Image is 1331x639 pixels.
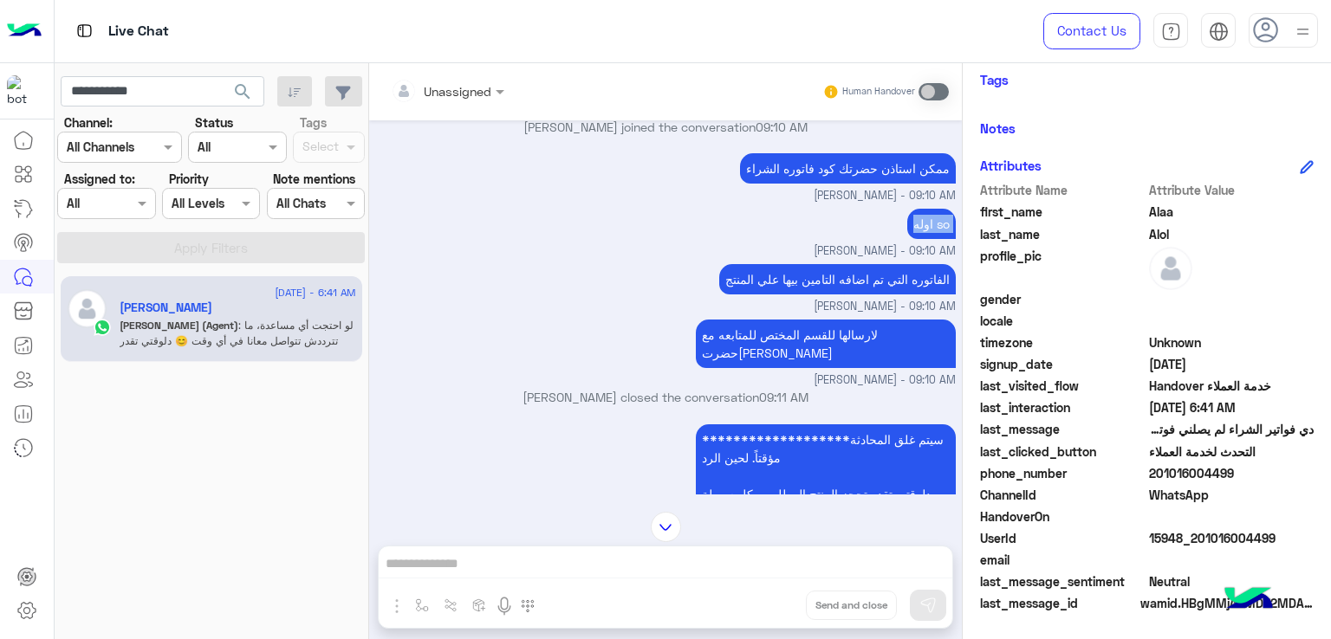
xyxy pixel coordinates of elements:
[120,319,238,332] span: [PERSON_NAME] (Agent)
[980,398,1146,416] span: last_interaction
[980,181,1146,199] span: Attribute Name
[980,464,1146,482] span: phone_number
[7,75,38,106] img: 1403182699927242
[94,319,111,336] img: WhatsApp
[222,76,264,113] button: search
[120,300,212,315] h5: Alaa Alol
[842,85,915,99] small: Human Handover
[980,290,1146,308] span: gender
[376,118,956,136] p: [PERSON_NAME] joined the conversation
[980,158,1042,173] h6: Attributes
[1218,570,1279,630] img: hulul-logo.png
[759,390,808,404] span: 09:11 AM
[1209,22,1229,42] img: tab
[1149,551,1315,569] span: null
[108,20,169,43] p: Live Chat
[980,120,1016,136] h6: Notes
[64,170,135,188] label: Assigned to:
[980,442,1146,461] span: last_clicked_button
[814,372,956,389] span: [PERSON_NAME] - 09:10 AM
[980,355,1146,373] span: signup_date
[57,232,365,263] button: Apply Filters
[1149,398,1315,416] span: 2025-09-02T03:41:33.266Z
[980,247,1146,287] span: profile_pic
[980,225,1146,243] span: last_name
[195,113,233,132] label: Status
[907,209,956,239] p: 1/9/2025, 9:10 AM
[169,170,209,188] label: Priority
[980,572,1146,591] span: last_message_sentiment
[980,312,1146,330] span: locale
[1149,290,1315,308] span: null
[1149,355,1315,373] span: 2025-03-06T20:17:03.948Z
[275,285,355,300] span: [DATE] - 6:41 AM
[651,512,681,542] img: scroll
[696,319,956,368] p: 1/9/2025, 9:10 AM
[1149,420,1315,438] span: دي فواتير الشراء لم يصلني فوتشر شهر8 من يوم 23 والتواصل ومفيش رد
[980,551,1146,569] span: email
[980,420,1146,438] span: last_message
[980,594,1137,612] span: last_message_id
[814,299,956,315] span: [PERSON_NAME] - 09:10 AM
[1149,529,1315,547] span: 15948_201016004499
[1161,22,1181,42] img: tab
[719,264,956,294] p: 1/9/2025, 9:10 AM
[980,486,1146,504] span: ChannelId
[1292,21,1314,42] img: profile
[1149,333,1315,352] span: Unknown
[1149,181,1315,199] span: Attribute Value
[980,72,1314,87] h6: Tags
[814,188,956,204] span: [PERSON_NAME] - 09:10 AM
[980,203,1146,221] span: first_name
[68,289,107,328] img: defaultAdmin.png
[1149,572,1315,591] span: 0
[980,333,1146,352] span: timezone
[980,529,1146,547] span: UserId
[1149,312,1315,330] span: null
[1149,203,1315,221] span: Alaa
[756,119,808,134] span: 09:10 AM
[814,243,956,260] span: [PERSON_NAME] - 09:10 AM
[1043,13,1140,49] a: Contact Us
[273,170,355,188] label: Note mentions
[376,388,956,406] p: [PERSON_NAME] closed the conversation
[1149,464,1315,482] span: 201016004499
[7,13,42,49] img: Logo
[74,20,95,42] img: tab
[232,81,253,102] span: search
[64,113,113,132] label: Channel:
[1149,225,1315,243] span: Alol
[806,591,897,620] button: Send and close
[740,153,956,184] p: 1/9/2025, 9:10 AM
[980,377,1146,395] span: last_visited_flow
[1149,247,1192,290] img: defaultAdmin.png
[1153,13,1188,49] a: tab
[980,507,1146,526] span: HandoverOn
[1149,507,1315,526] span: null
[1149,442,1315,461] span: التحدث لخدمة العملاء
[1149,486,1315,504] span: 2
[1140,594,1314,612] span: wamid.HBgMMjAxMDE2MDA0NDk5FQIAEhggOTlEQzBGQUZBNjlGQUIzMkEzRjg5Mjc1QzYzRkE0RkYA
[1149,377,1315,395] span: Handover خدمة العملاء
